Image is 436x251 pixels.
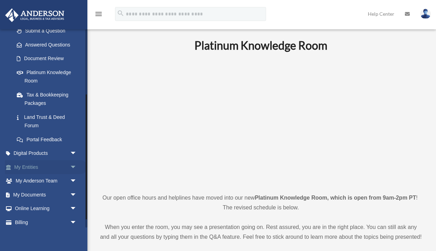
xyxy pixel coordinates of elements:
[420,9,431,19] img: User Pic
[70,188,84,202] span: arrow_drop_down
[10,88,87,110] a: Tax & Bookkeeping Packages
[100,193,422,213] p: Our open office hours and helplines have moved into our new ! The revised schedule is below.
[3,8,66,22] img: Anderson Advisors Platinum Portal
[70,174,84,188] span: arrow_drop_down
[255,195,416,201] strong: Platinum Knowledge Room, which is open from 9am-2pm PT
[5,174,87,188] a: My Anderson Teamarrow_drop_down
[194,38,327,52] b: Platinum Knowledge Room
[5,188,87,202] a: My Documentsarrow_drop_down
[10,52,87,66] a: Document Review
[70,146,84,161] span: arrow_drop_down
[5,160,87,174] a: My Entitiesarrow_drop_down
[10,132,87,146] a: Portal Feedback
[70,202,84,216] span: arrow_drop_down
[5,202,87,216] a: Online Learningarrow_drop_down
[94,10,103,18] i: menu
[94,12,103,18] a: menu
[10,38,87,52] a: Answered Questions
[5,215,87,229] a: Billingarrow_drop_down
[10,65,84,88] a: Platinum Knowledge Room
[156,62,366,180] iframe: 231110_Toby_KnowledgeRoom
[117,9,124,17] i: search
[100,222,422,242] p: When you enter the room, you may see a presentation going on. Rest assured, you are in the right ...
[10,24,87,38] a: Submit a Question
[5,146,87,160] a: Digital Productsarrow_drop_down
[70,160,84,174] span: arrow_drop_down
[10,110,87,132] a: Land Trust & Deed Forum
[70,215,84,230] span: arrow_drop_down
